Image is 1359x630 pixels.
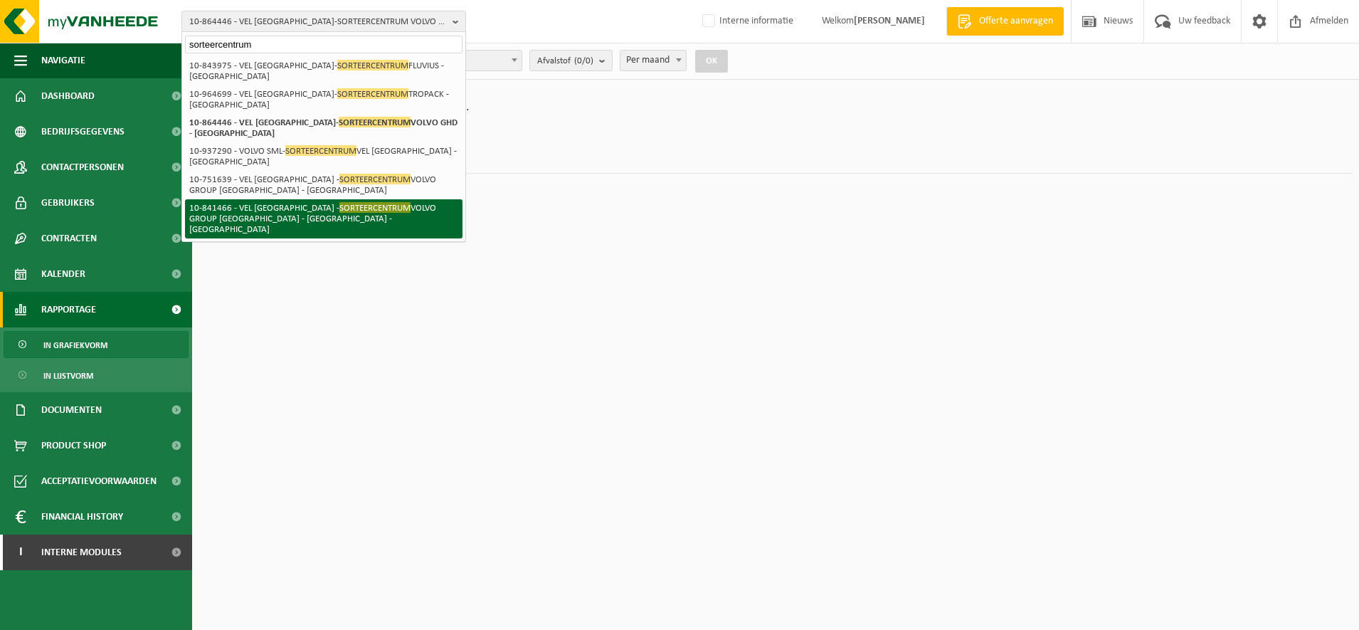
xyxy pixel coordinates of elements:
[181,11,466,32] button: 10-864446 - VEL [GEOGRAPHIC_DATA]-SORTEERCENTRUM VOLVO GHD - [GEOGRAPHIC_DATA]
[41,499,123,535] span: Financial History
[975,14,1057,28] span: Offerte aanvragen
[41,292,96,327] span: Rapportage
[337,60,408,70] span: SORTEERCENTRUM
[4,362,189,389] a: In lijstvorm
[14,535,27,570] span: I
[946,7,1064,36] a: Offerte aanvragen
[185,85,462,114] li: 10-964699 - VEL [GEOGRAPHIC_DATA]- TROPACK - [GEOGRAPHIC_DATA]
[185,36,462,53] input: Zoeken naar gekoppelde vestigingen
[43,362,93,389] span: In lijstvorm
[199,87,1352,128] div: Geen data beschikbaar voor de opgegeven filters.
[41,535,122,570] span: Interne modules
[41,392,102,428] span: Documenten
[185,199,462,238] li: 10-841466 - VEL [GEOGRAPHIC_DATA] - VOLVO GROUP [GEOGRAPHIC_DATA] - [GEOGRAPHIC_DATA] - [GEOGRAPH...
[699,11,793,32] label: Interne informatie
[41,78,95,114] span: Dashboard
[339,202,411,213] span: SORTEERCENTRUM
[4,331,189,358] a: In grafiekvorm
[537,51,593,72] span: Afvalstof
[574,56,593,65] count: (0/0)
[185,142,462,171] li: 10-937290 - VOLVO SML- VEL [GEOGRAPHIC_DATA] - [GEOGRAPHIC_DATA]
[41,463,157,499] span: Acceptatievoorwaarden
[854,16,925,26] strong: [PERSON_NAME]
[41,43,85,78] span: Navigatie
[185,171,462,199] li: 10-751639 - VEL [GEOGRAPHIC_DATA] - VOLVO GROUP [GEOGRAPHIC_DATA] - [GEOGRAPHIC_DATA]
[41,221,97,256] span: Contracten
[41,114,125,149] span: Bedrijfsgegevens
[620,50,687,71] span: Per maand
[185,57,462,85] li: 10-843975 - VEL [GEOGRAPHIC_DATA]- FLUVIUS - [GEOGRAPHIC_DATA]
[41,149,124,185] span: Contactpersonen
[339,174,411,184] span: SORTEERCENTRUM
[337,88,408,99] span: SORTEERCENTRUM
[189,11,447,33] span: 10-864446 - VEL [GEOGRAPHIC_DATA]-SORTEERCENTRUM VOLVO GHD - [GEOGRAPHIC_DATA]
[41,256,85,292] span: Kalender
[695,50,728,73] button: OK
[41,185,95,221] span: Gebruikers
[185,114,462,142] li: 10-864446 - VEL [GEOGRAPHIC_DATA]- VOLVO GHD - [GEOGRAPHIC_DATA]
[43,332,107,359] span: In grafiekvorm
[285,145,356,156] span: SORTEERCENTRUM
[529,50,613,71] button: Afvalstof(0/0)
[41,428,106,463] span: Product Shop
[339,117,411,127] span: SORTEERCENTRUM
[620,51,686,70] span: Per maand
